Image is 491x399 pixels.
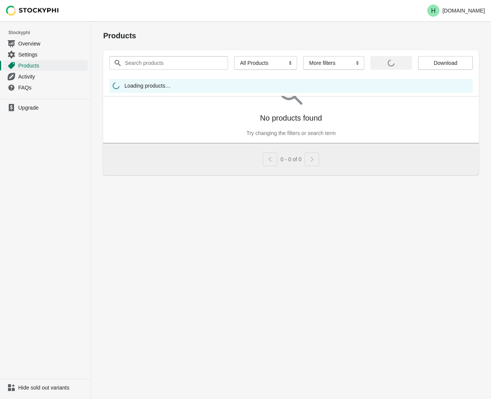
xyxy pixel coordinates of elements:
[18,104,86,112] span: Upgrade
[8,29,91,36] span: Stockyphi
[431,8,436,14] text: H
[418,56,473,70] button: Download
[3,60,88,71] a: Products
[18,84,86,91] span: FAQs
[280,156,301,162] span: 0 - 0 of 0
[124,56,214,70] input: Search products
[246,129,335,137] p: Try changing the filters or search term
[3,49,88,60] a: Settings
[18,40,86,47] span: Overview
[124,82,170,91] span: Loading products…
[103,30,479,41] h1: Products
[260,113,322,123] p: No products found
[424,3,488,18] button: Avatar with initials H[DOMAIN_NAME]
[3,38,88,49] a: Overview
[6,6,59,16] img: Stockyphi
[3,382,88,393] a: Hide sold out variants
[442,8,485,14] p: [DOMAIN_NAME]
[263,149,319,166] nav: Pagination
[3,102,88,113] a: Upgrade
[18,384,86,391] span: Hide sold out variants
[18,51,86,58] span: Settings
[18,62,86,69] span: Products
[3,82,88,93] a: FAQs
[434,60,457,66] span: Download
[3,71,88,82] a: Activity
[427,5,439,17] span: Avatar with initials H
[18,73,86,80] span: Activity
